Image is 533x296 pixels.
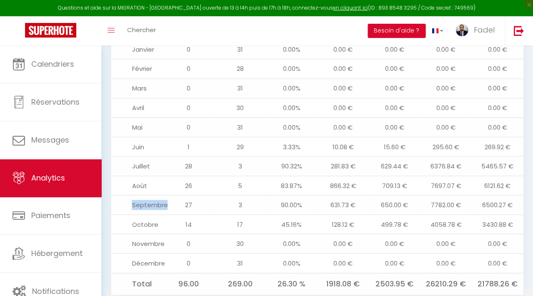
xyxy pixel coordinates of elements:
td: 709.13 € [369,176,420,195]
td: 7782.00 € [420,195,472,215]
td: 0.00 € [317,253,369,273]
td: 26.30 % [266,273,318,294]
td: 0 [163,98,215,118]
td: 0.00 € [472,78,523,98]
td: 5 [214,176,266,195]
td: 31 [214,118,266,137]
td: 295.60 € [420,137,472,156]
td: 629.44 € [369,156,420,176]
td: 3 [214,195,266,215]
td: 7697.07 € [420,176,472,195]
td: 0.00 € [420,59,472,79]
td: Total [111,273,163,294]
td: 0.00 € [317,40,369,59]
td: 6376.84 € [420,156,472,176]
td: 30 [214,98,266,118]
span: Calendriers [31,59,74,69]
td: 83.87% [266,176,318,195]
td: Mai [111,118,163,137]
td: 0.00 € [472,40,523,59]
td: 0.00% [266,59,318,79]
td: 0.00 € [369,78,420,98]
td: 0 [163,234,215,253]
td: 17 [214,214,266,234]
td: 631.73 € [317,195,369,215]
td: 6121.62 € [472,176,523,195]
a: Chercher [121,16,162,45]
td: 14 [163,214,215,234]
td: 10.08 € [317,137,369,156]
td: 269.00 [214,273,266,294]
td: 0.00 € [369,40,420,59]
td: 0.00 € [420,40,472,59]
td: Juillet [111,156,163,176]
td: 4058.78 € [420,214,472,234]
td: 0.00% [266,253,318,273]
td: Septembre [111,195,163,215]
td: 0.00% [266,118,318,137]
td: 269.92 € [472,137,523,156]
td: 0.00 € [369,234,420,253]
td: 31 [214,253,266,273]
td: 0 [163,118,215,137]
td: 1918.08 € [317,273,369,294]
span: Hébergement [31,248,83,258]
td: 3 [214,156,266,176]
td: 128.12 € [317,214,369,234]
td: 45.16% [266,214,318,234]
td: Décembre [111,253,163,273]
img: logout [513,25,524,36]
img: ... [455,24,468,36]
td: 31 [214,78,266,98]
span: Paiements [31,210,70,221]
td: Janvier [111,40,163,59]
td: 0 [163,253,215,273]
td: 29 [214,137,266,156]
td: 1 [163,137,215,156]
span: Chercher [127,25,156,34]
td: 31 [214,40,266,59]
span: Messages [31,135,69,145]
img: Super Booking [25,23,76,38]
td: 28 [163,156,215,176]
td: 6500.27 € [472,195,523,215]
td: 26210.29 € [420,273,472,294]
td: 0.00% [266,40,318,59]
td: 0.00 € [369,59,420,79]
td: 0.00% [266,78,318,98]
td: 0.00 € [420,78,472,98]
td: 0.00 € [420,118,472,137]
td: 21788.26 € [472,273,523,294]
span: Réservations [31,97,80,107]
td: 3.33% [266,137,318,156]
span: Analytics [31,173,65,183]
td: 0.00 € [420,98,472,118]
td: Avril [111,98,163,118]
td: 0.00 € [472,118,523,137]
a: en cliquant ici [333,4,368,11]
span: Fadel [473,25,494,35]
td: 0.00% [266,234,318,253]
td: 499.78 € [369,214,420,234]
td: 0.00 € [317,98,369,118]
td: Juin [111,137,163,156]
td: 0.00 € [472,59,523,79]
td: 96.00 [163,273,215,294]
td: 2503.95 € [369,273,420,294]
button: Open LiveChat chat widget [7,3,32,28]
td: Mars [111,78,163,98]
td: 0.00 € [369,253,420,273]
td: 3430.88 € [472,214,523,234]
td: 0.00 € [420,234,472,253]
td: 0.00 € [317,78,369,98]
td: 27 [163,195,215,215]
td: 0.00 € [317,118,369,137]
td: 281.83 € [317,156,369,176]
td: 30 [214,234,266,253]
td: 0.00 € [472,234,523,253]
td: 0.00 € [472,98,523,118]
td: 0 [163,59,215,79]
td: Novembre [111,234,163,253]
button: Besoin d'aide ? [368,24,425,38]
td: 650.00 € [369,195,420,215]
